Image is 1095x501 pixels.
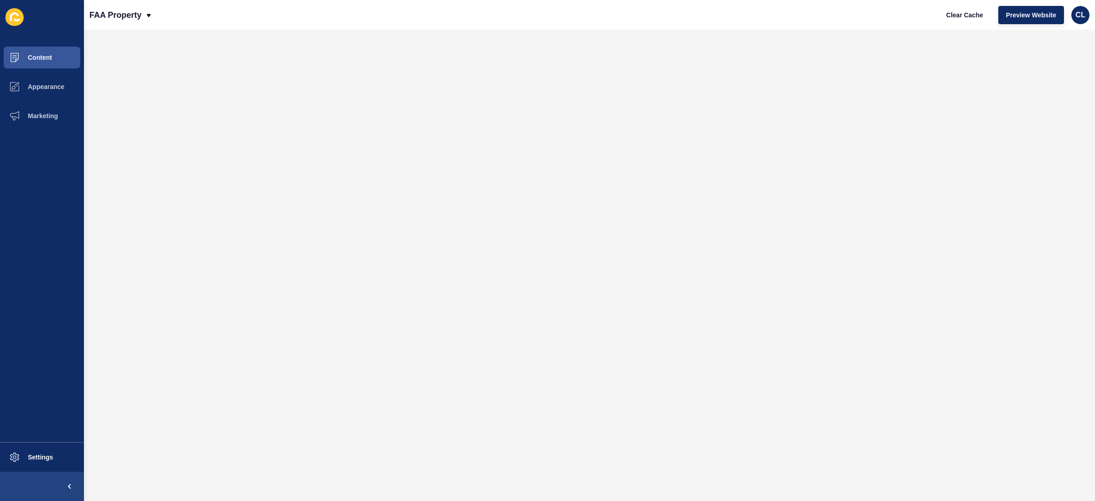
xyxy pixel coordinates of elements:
span: CL [1075,10,1085,20]
p: FAA Property [89,4,141,26]
span: Clear Cache [946,10,983,20]
span: Preview Website [1006,10,1056,20]
button: Preview Website [998,6,1064,24]
button: Clear Cache [939,6,991,24]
